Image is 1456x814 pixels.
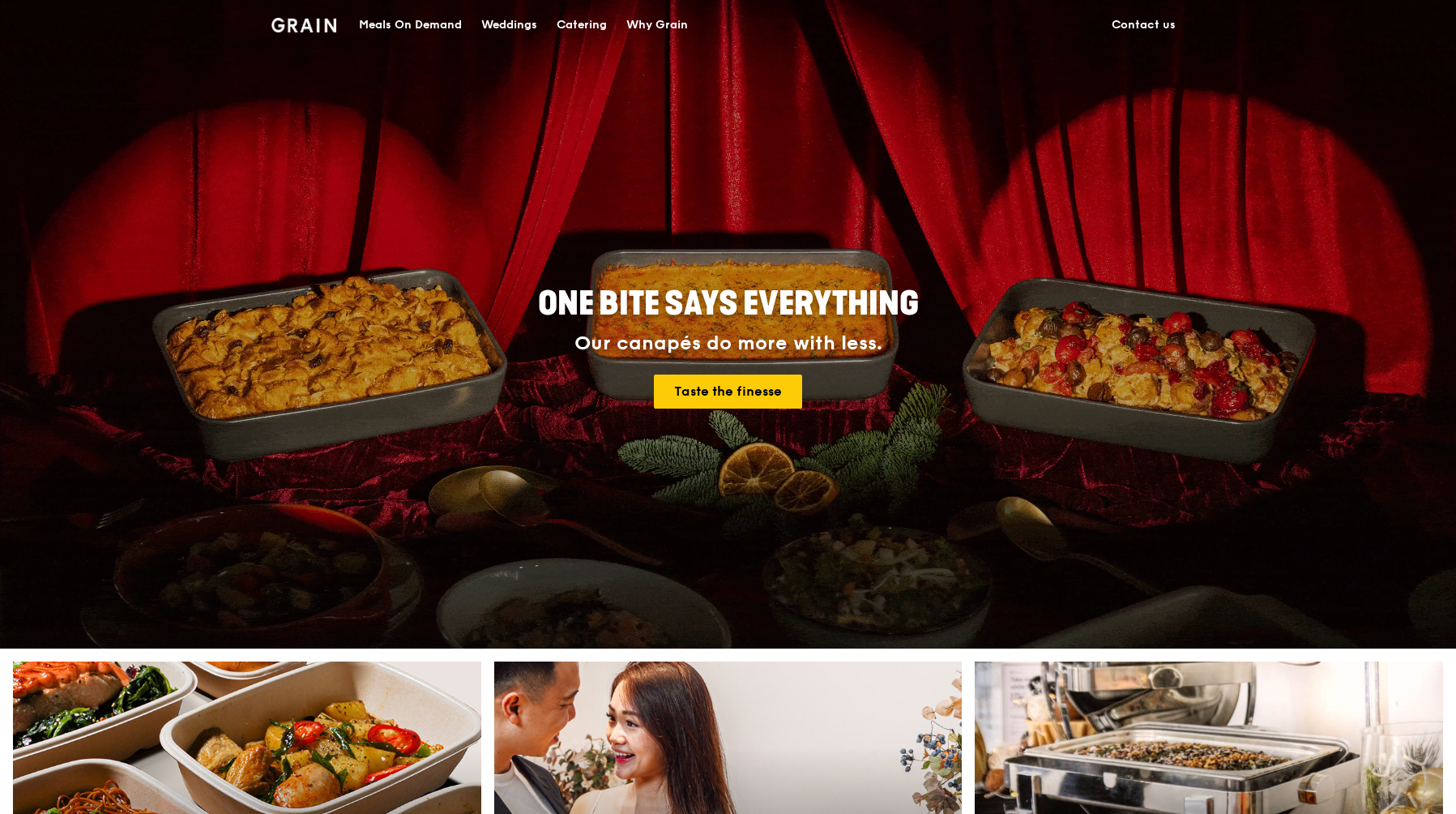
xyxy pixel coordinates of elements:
a: Weddings [472,1,547,49]
span: ONE BITE SAYS EVERYTHING [538,285,919,323]
div: Catering [557,1,607,49]
a: Taste the finesse [654,375,802,409]
a: Contact us [1102,1,1185,49]
div: Why Grain [626,1,688,49]
a: Catering [547,1,617,49]
div: Our canapés do more with less. [437,332,1020,355]
div: Meals On Demand [359,1,462,49]
img: Grain [271,18,337,32]
a: Why Grain [617,1,698,49]
div: Weddings [481,1,537,49]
